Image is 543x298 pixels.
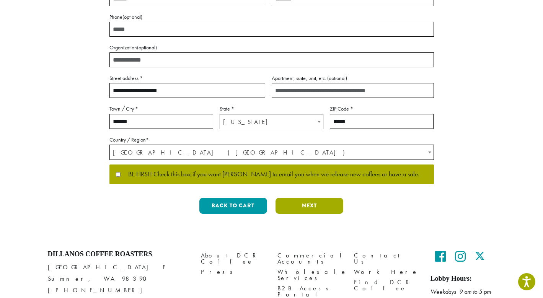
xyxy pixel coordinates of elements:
[137,44,157,51] span: (optional)
[277,267,342,283] a: Wholesale Services
[116,172,121,177] input: BE FIRST! Check this box if you want [PERSON_NAME] to email you when we release new coffees or ha...
[109,43,434,52] label: Organization
[220,114,323,129] span: State
[122,13,142,20] span: (optional)
[327,75,347,81] span: (optional)
[48,262,189,296] p: [GEOGRAPHIC_DATA] E Sumner, WA 98390 [PHONE_NUMBER]
[277,250,342,267] a: Commercial Accounts
[109,73,265,83] label: Street address
[354,267,419,277] a: Work Here
[330,104,434,114] label: ZIP Code
[220,114,323,129] span: Iowa
[354,277,419,294] a: Find DCR Coffee
[110,145,434,160] span: United States (US)
[109,104,213,114] label: Town / City
[220,104,323,114] label: State
[201,267,266,277] a: Press
[121,171,419,178] span: BE FIRST! Check this box if you want [PERSON_NAME] to email you when we release new coffees or ha...
[48,250,189,259] h4: Dillanos Coffee Roasters
[272,73,434,83] label: Apartment, suite, unit, etc.
[430,288,491,296] em: Weekdays 9 am to 5 pm
[109,145,434,160] span: Country / Region
[276,198,343,214] button: Next
[430,275,496,283] h5: Lobby Hours:
[201,250,266,267] a: About DCR Coffee
[199,198,267,214] button: Back to cart
[354,250,419,267] a: Contact Us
